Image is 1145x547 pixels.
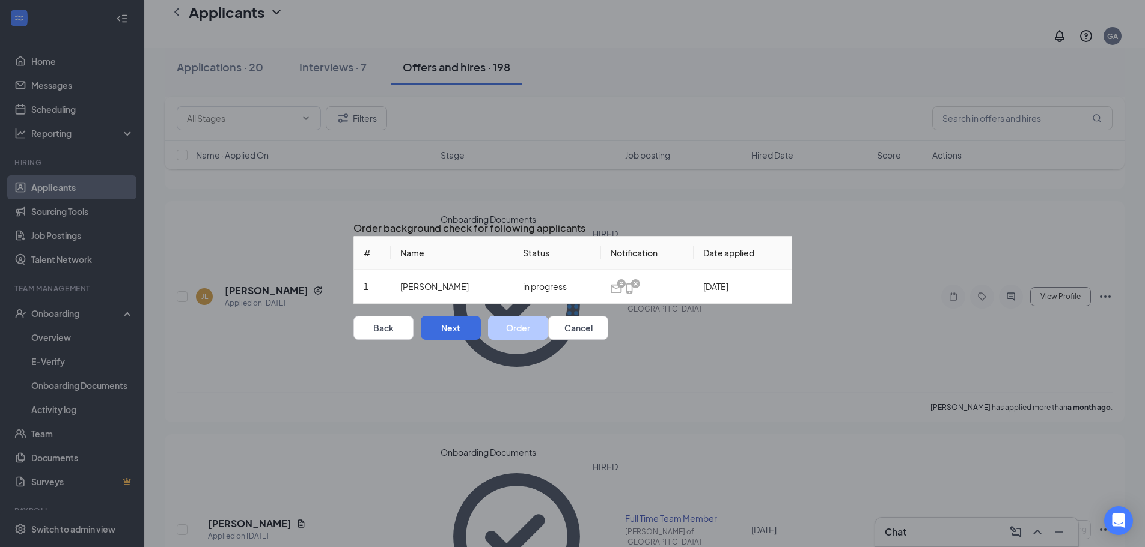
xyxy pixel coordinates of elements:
[693,237,791,270] th: Date applied
[354,237,391,270] th: #
[513,270,600,303] td: in progress
[354,270,391,303] td: 1
[548,316,608,340] button: Cancel
[353,316,414,340] button: Back
[353,220,585,236] h3: Order background check for following applicants
[693,270,791,303] td: [DATE]
[391,270,513,303] td: [PERSON_NAME]
[513,237,600,270] th: Status
[488,316,548,340] button: Order
[391,237,513,270] th: Name
[421,316,481,340] button: Next
[1104,506,1133,535] div: Open Intercom Messenger
[601,237,693,270] th: Notification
